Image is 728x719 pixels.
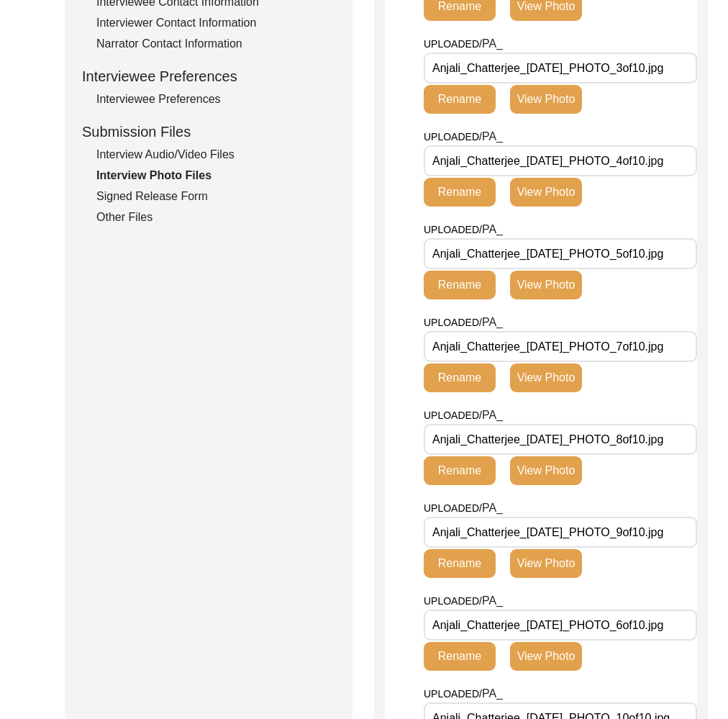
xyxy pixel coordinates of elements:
[510,178,582,207] button: View Photo
[424,131,482,143] span: UPLOADED/
[96,167,335,184] div: Interview Photo Files
[482,594,503,607] span: PA_
[424,317,482,328] span: UPLOADED/
[424,271,496,299] button: Rename
[424,38,482,50] span: UPLOADED/
[510,642,582,671] button: View Photo
[424,178,496,207] button: Rename
[96,14,335,32] div: Interviewer Contact Information
[482,130,503,143] span: PA_
[482,687,503,700] span: PA_
[482,37,503,50] span: PA_
[424,410,482,421] span: UPLOADED/
[510,85,582,114] button: View Photo
[424,549,496,578] button: Rename
[96,91,335,108] div: Interviewee Preferences
[424,595,482,607] span: UPLOADED/
[424,456,496,485] button: Rename
[510,456,582,485] button: View Photo
[82,121,335,143] div: Submission Files
[96,146,335,163] div: Interview Audio/Video Files
[424,688,482,700] span: UPLOADED/
[424,502,482,514] span: UPLOADED/
[510,363,582,392] button: View Photo
[96,209,335,226] div: Other Files
[424,642,496,671] button: Rename
[510,549,582,578] button: View Photo
[510,271,582,299] button: View Photo
[482,409,503,421] span: PA_
[96,35,335,53] div: Narrator Contact Information
[482,502,503,514] span: PA_
[96,188,335,205] div: Signed Release Form
[424,224,482,235] span: UPLOADED/
[424,363,496,392] button: Rename
[82,65,335,87] div: Interviewee Preferences
[482,223,503,235] span: PA_
[482,316,503,328] span: PA_
[424,85,496,114] button: Rename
